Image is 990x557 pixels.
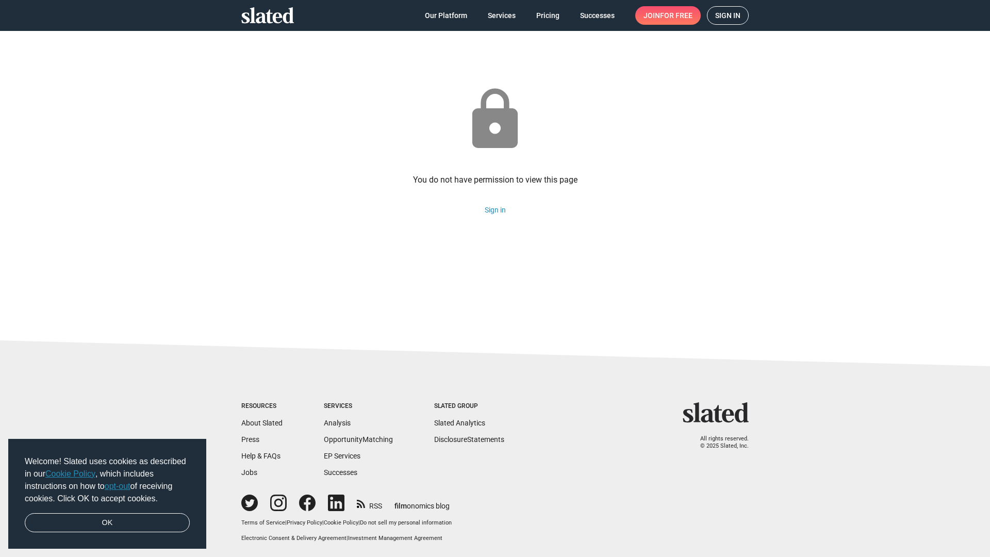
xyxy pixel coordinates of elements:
[528,6,568,25] a: Pricing
[417,6,475,25] a: Our Platform
[715,7,740,24] span: Sign in
[357,495,382,511] a: RSS
[241,519,285,526] a: Terms of Service
[324,468,357,477] a: Successes
[413,174,577,185] div: You do not have permission to view this page
[45,469,95,478] a: Cookie Policy
[360,519,452,527] button: Do not sell my personal information
[425,6,467,25] span: Our Platform
[324,435,393,444] a: OpportunityMatching
[324,452,360,460] a: EP Services
[287,519,322,526] a: Privacy Policy
[241,468,257,477] a: Jobs
[241,452,280,460] a: Help & FAQs
[105,482,130,490] a: opt-out
[434,435,504,444] a: DisclosureStatements
[635,6,701,25] a: Joinfor free
[324,519,358,526] a: Cookie Policy
[660,6,692,25] span: for free
[285,519,287,526] span: |
[394,502,407,510] span: film
[689,435,749,450] p: All rights reserved. © 2025 Slated, Inc.
[480,6,524,25] a: Services
[324,402,393,411] div: Services
[348,535,442,542] a: Investment Management Agreement
[461,86,529,154] mat-icon: lock
[324,419,351,427] a: Analysis
[643,6,692,25] span: Join
[707,6,749,25] a: Sign in
[536,6,559,25] span: Pricing
[580,6,615,25] span: Successes
[434,402,504,411] div: Slated Group
[25,455,190,505] span: Welcome! Slated uses cookies as described in our , which includes instructions on how to of recei...
[358,519,360,526] span: |
[25,513,190,533] a: dismiss cookie message
[241,419,283,427] a: About Slated
[434,419,485,427] a: Slated Analytics
[572,6,623,25] a: Successes
[346,535,348,542] span: |
[8,439,206,549] div: cookieconsent
[241,435,259,444] a: Press
[488,6,516,25] span: Services
[241,402,283,411] div: Resources
[241,535,346,542] a: Electronic Consent & Delivery Agreement
[485,206,506,214] a: Sign in
[394,493,450,511] a: filmonomics blog
[322,519,324,526] span: |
